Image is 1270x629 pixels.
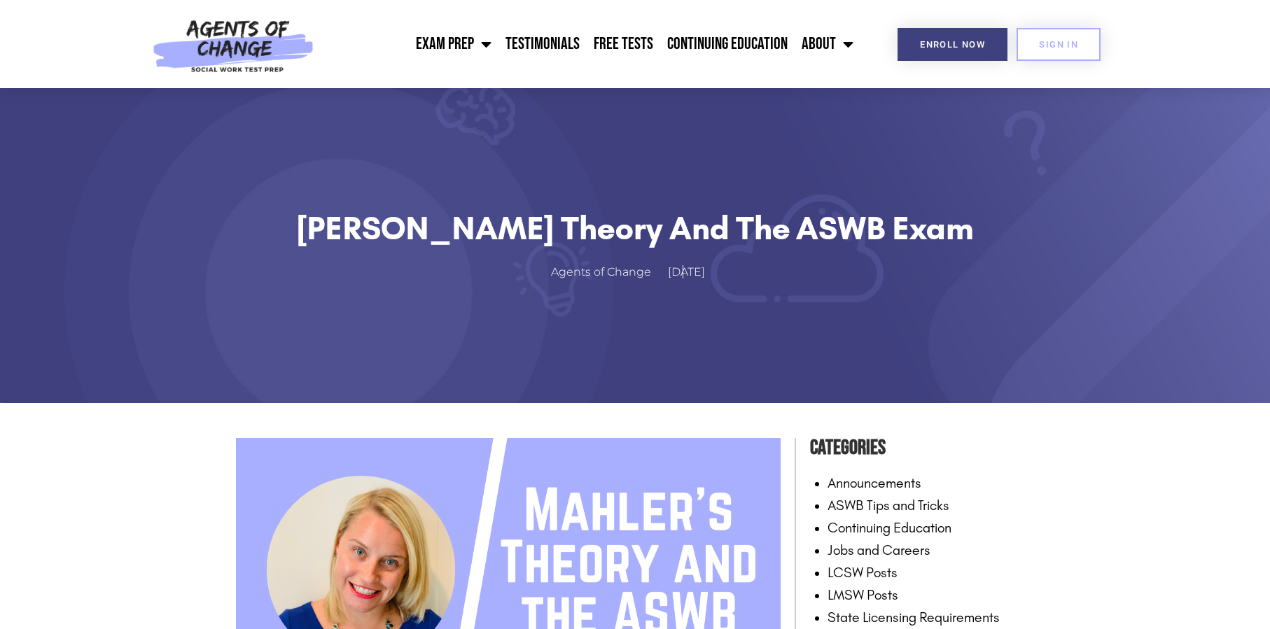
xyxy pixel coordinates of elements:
span: SIGN IN [1039,40,1078,49]
a: [DATE] [668,262,719,283]
a: LCSW Posts [828,564,898,581]
a: Testimonials [498,27,587,62]
a: Free Tests [587,27,660,62]
a: Continuing Education [828,519,951,536]
a: LMSW Posts [828,586,898,603]
h1: [PERSON_NAME] Theory and the ASWB Exam [271,209,999,248]
a: Announcements [828,474,921,491]
a: Enroll Now [898,28,1007,61]
nav: Menu [321,27,860,62]
a: Jobs and Careers [828,542,930,558]
a: SIGN IN [1017,28,1101,61]
a: Exam Prep [409,27,498,62]
a: ASWB Tips and Tricks [828,497,949,514]
h4: Categories [810,431,1034,465]
a: About [795,27,860,62]
a: Continuing Education [660,27,795,62]
a: State Licensing Requirements [828,609,1000,626]
span: Enroll Now [920,40,985,49]
span: Agents of Change [551,262,651,283]
time: [DATE] [668,265,705,278]
a: Agents of Change [551,262,665,283]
